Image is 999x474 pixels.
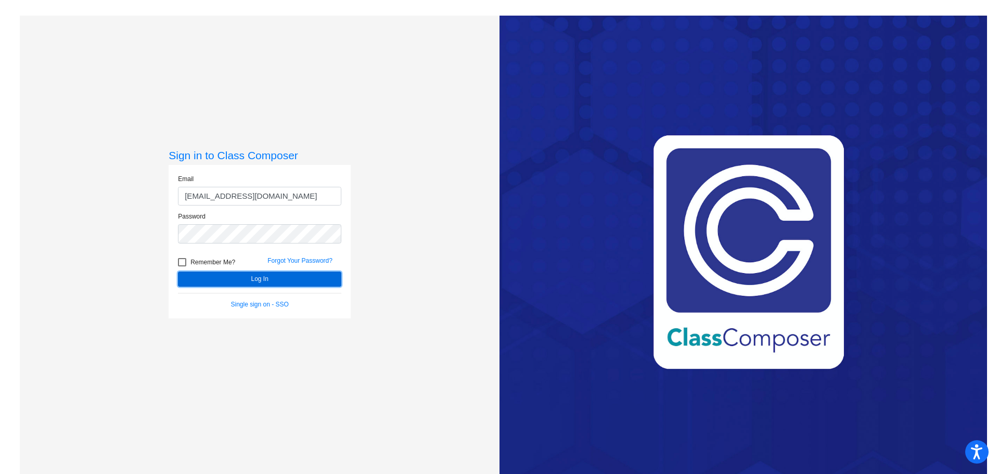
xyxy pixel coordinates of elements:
[178,174,194,184] label: Email
[178,212,206,221] label: Password
[267,257,332,264] a: Forgot Your Password?
[169,149,351,162] h3: Sign in to Class Composer
[231,301,289,308] a: Single sign on - SSO
[178,272,341,287] button: Log In
[190,256,235,268] span: Remember Me?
